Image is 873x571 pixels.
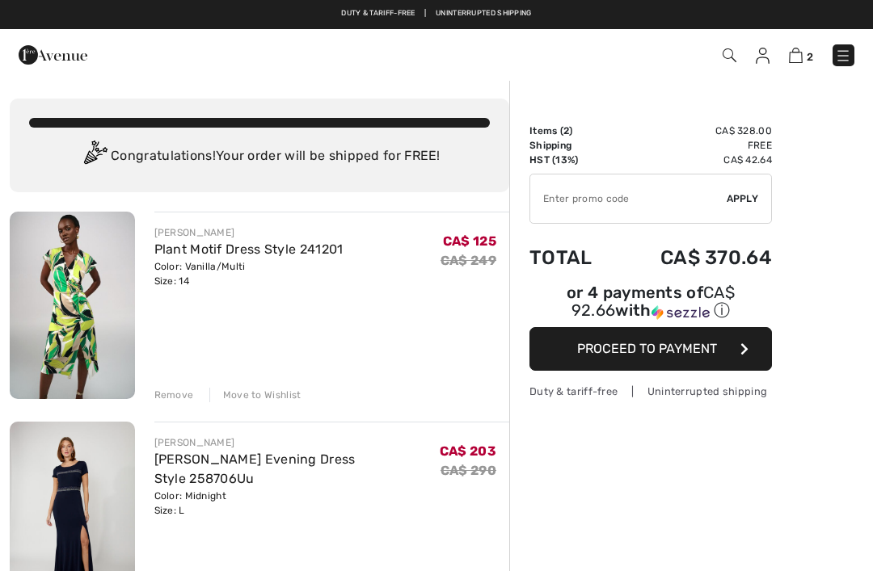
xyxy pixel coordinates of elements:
img: Congratulation2.svg [78,141,111,173]
img: 1ère Avenue [19,39,87,71]
span: Proceed to Payment [577,341,717,356]
button: Proceed to Payment [529,327,772,371]
span: 2 [563,125,569,136]
div: Duty & tariff-free | Uninterrupted shipping [529,384,772,399]
img: Sezzle [652,305,710,320]
div: Congratulations! Your order will be shipped for FREE! [29,141,490,173]
img: My Info [756,48,770,64]
a: [PERSON_NAME] Evening Dress Style 258706Uu [154,451,356,486]
span: 2 [807,51,813,63]
img: Menu [835,48,851,64]
a: 1ère Avenue [19,46,87,61]
a: Plant Motif Dress Style 241201 [154,241,344,257]
span: Apply [727,191,759,206]
div: Color: Midnight Size: L [154,489,440,518]
td: Free [617,138,772,153]
div: Color: Vanilla/Multi Size: 14 [154,259,344,288]
td: CA$ 328.00 [617,124,772,138]
div: or 4 payments of with [529,285,772,321]
img: Plant Motif Dress Style 241201 [10,212,135,399]
div: Remove [154,388,194,402]
td: CA$ 42.64 [617,153,772,167]
input: Promo code [530,174,727,223]
img: Shopping Bag [789,48,803,63]
td: CA$ 370.64 [617,230,772,285]
span: CA$ 92.66 [571,283,735,320]
span: CA$ 125 [443,233,496,249]
td: Items ( ) [529,124,617,138]
img: Search [723,48,736,62]
div: [PERSON_NAME] [154,225,344,240]
td: Total [529,230,617,285]
s: CA$ 249 [441,253,496,268]
div: or 4 payments ofCA$ 92.66withSezzle Click to learn more about Sezzle [529,285,772,327]
td: HST (13%) [529,153,617,167]
s: CA$ 290 [441,463,496,478]
span: CA$ 203 [440,443,496,459]
div: Move to Wishlist [209,388,302,402]
div: [PERSON_NAME] [154,435,440,450]
a: 2 [789,45,813,65]
td: Shipping [529,138,617,153]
